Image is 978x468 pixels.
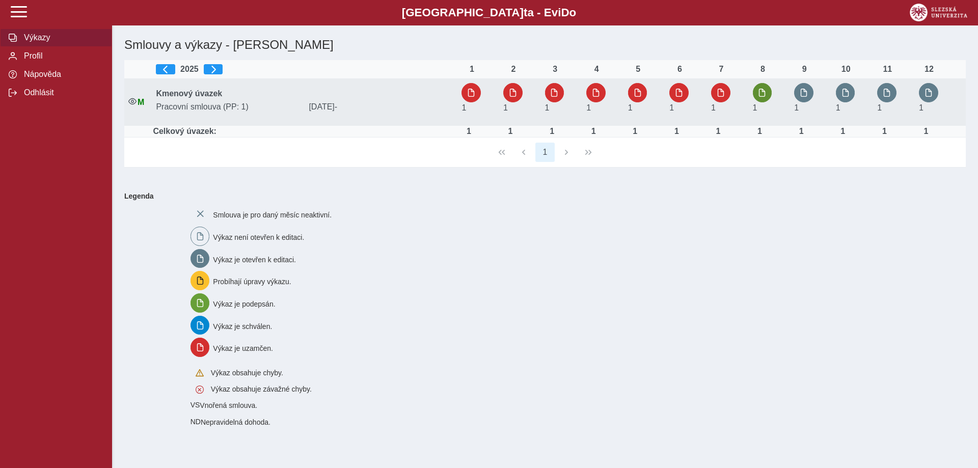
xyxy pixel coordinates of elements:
div: 10 [836,65,856,74]
div: Úvazek : 8 h / den. 40 h / týden. [874,127,894,136]
div: Úvazek : 8 h / den. 40 h / týden. [708,127,728,136]
h1: Smlouvy a výkazy - [PERSON_NAME] [120,34,828,56]
i: Smlouva je aktivní [128,97,137,105]
div: Úvazek : 8 h / den. 40 h / týden. [625,127,645,136]
span: Údaje souhlasí s údaji v Magionu [138,98,144,106]
b: [GEOGRAPHIC_DATA] a - Evi [31,6,947,19]
div: 1 [461,65,482,74]
div: 6 [669,65,690,74]
div: Úvazek : 8 h / den. 40 h / týden. [500,127,521,136]
span: Výkaz je schválen. [213,322,272,330]
span: Úvazek : 8 h / den. 40 h / týden. [877,103,882,112]
div: 7 [711,65,731,74]
span: Výkaz je otevřen k editaci. [213,255,296,263]
div: Úvazek : 8 h / den. 40 h / týden. [791,127,811,136]
div: Úvazek : 8 h / den. 40 h / týden. [583,127,604,136]
div: Úvazek : 8 h / den. 40 h / týden. [833,127,853,136]
span: Pracovní smlouva (PP: 1) [152,102,305,112]
div: 3 [545,65,565,74]
span: Úvazek : 8 h / den. 40 h / týden. [586,103,591,112]
div: Úvazek : 8 h / den. 40 h / týden. [542,127,562,136]
div: 2 [503,65,524,74]
span: Smlouva vnořená do kmene [191,401,200,409]
span: Probíhají úpravy výkazu. [213,278,291,286]
img: logo_web_su.png [910,4,967,21]
span: Nápověda [21,70,103,79]
span: D [561,6,569,19]
span: Úvazek : 8 h / den. 40 h / týden. [836,103,840,112]
span: Úvazek : 8 h / den. 40 h / týden. [919,103,923,112]
span: o [569,6,577,19]
span: Výkazy [21,33,103,42]
div: Úvazek : 8 h / den. 40 h / týden. [750,127,770,136]
span: Profil [21,51,103,61]
span: Smlouva je pro daný měsíc neaktivní. [213,211,332,219]
div: 8 [753,65,773,74]
span: Úvazek : 8 h / den. 40 h / týden. [545,103,550,112]
b: Kmenový úvazek [156,89,222,98]
span: Úvazek : 8 h / den. 40 h / týden. [628,103,633,112]
button: 1 [535,143,555,162]
div: 12 [919,65,939,74]
div: 9 [794,65,814,74]
span: Úvazek : 8 h / den. 40 h / týden. [461,103,466,112]
span: Úvazek : 8 h / den. 40 h / týden. [669,103,674,112]
div: 11 [877,65,898,74]
span: Odhlásit [21,88,103,97]
div: Úvazek : 8 h / den. 40 h / týden. [666,127,687,136]
span: Úvazek : 8 h / den. 40 h / týden. [503,103,508,112]
span: Výkaz obsahuje závažné chyby. [211,385,312,393]
span: t [524,6,527,19]
span: Výkaz není otevřen k editaci. [213,233,304,241]
span: [DATE] [305,102,457,112]
span: Smlouva vnořená do kmene [191,418,201,426]
div: Úvazek : 8 h / den. 40 h / týden. [458,127,479,136]
div: 4 [586,65,607,74]
span: Výkaz je uzamčen. [213,344,273,352]
span: Výkaz je podepsán. [213,300,275,308]
span: Úvazek : 8 h / den. 40 h / týden. [753,103,757,112]
div: 5 [628,65,648,74]
td: Celkový úvazek: [152,126,457,137]
span: Úvazek : 8 h / den. 40 h / týden. [711,103,716,112]
b: Legenda [120,188,962,204]
span: - [335,102,337,111]
div: 2025 [156,64,453,74]
span: Vnořená smlouva. [200,401,257,409]
div: Úvazek : 8 h / den. 40 h / týden. [916,127,936,136]
span: Výkaz obsahuje chyby. [211,369,283,377]
span: Nepravidelná dohoda. [201,418,270,426]
span: Úvazek : 8 h / den. 40 h / týden. [794,103,799,112]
